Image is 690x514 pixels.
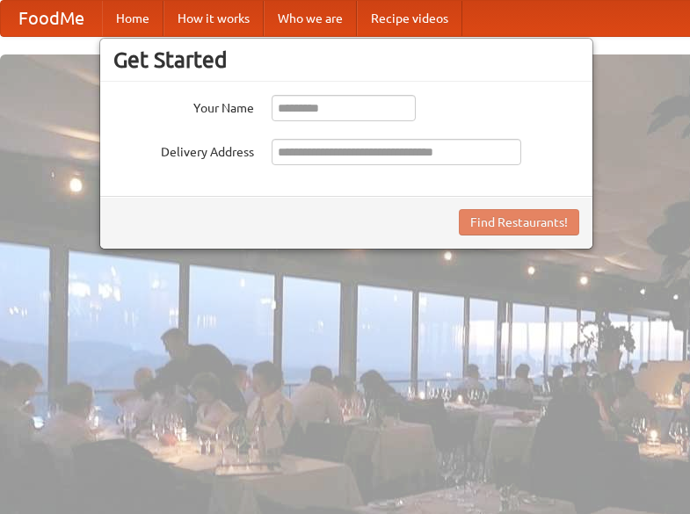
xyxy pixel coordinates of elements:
[102,1,163,36] a: Home
[1,1,102,36] a: FoodMe
[357,1,462,36] a: Recipe videos
[459,209,579,235] button: Find Restaurants!
[113,95,254,117] label: Your Name
[264,1,357,36] a: Who we are
[113,139,254,161] label: Delivery Address
[163,1,264,36] a: How it works
[113,47,579,73] h3: Get Started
